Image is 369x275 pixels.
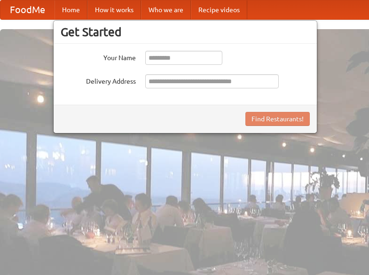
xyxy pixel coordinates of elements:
[191,0,247,19] a: Recipe videos
[87,0,141,19] a: How it works
[61,51,136,63] label: Your Name
[55,0,87,19] a: Home
[245,112,310,126] button: Find Restaurants!
[141,0,191,19] a: Who we are
[61,25,310,39] h3: Get Started
[0,0,55,19] a: FoodMe
[61,74,136,86] label: Delivery Address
